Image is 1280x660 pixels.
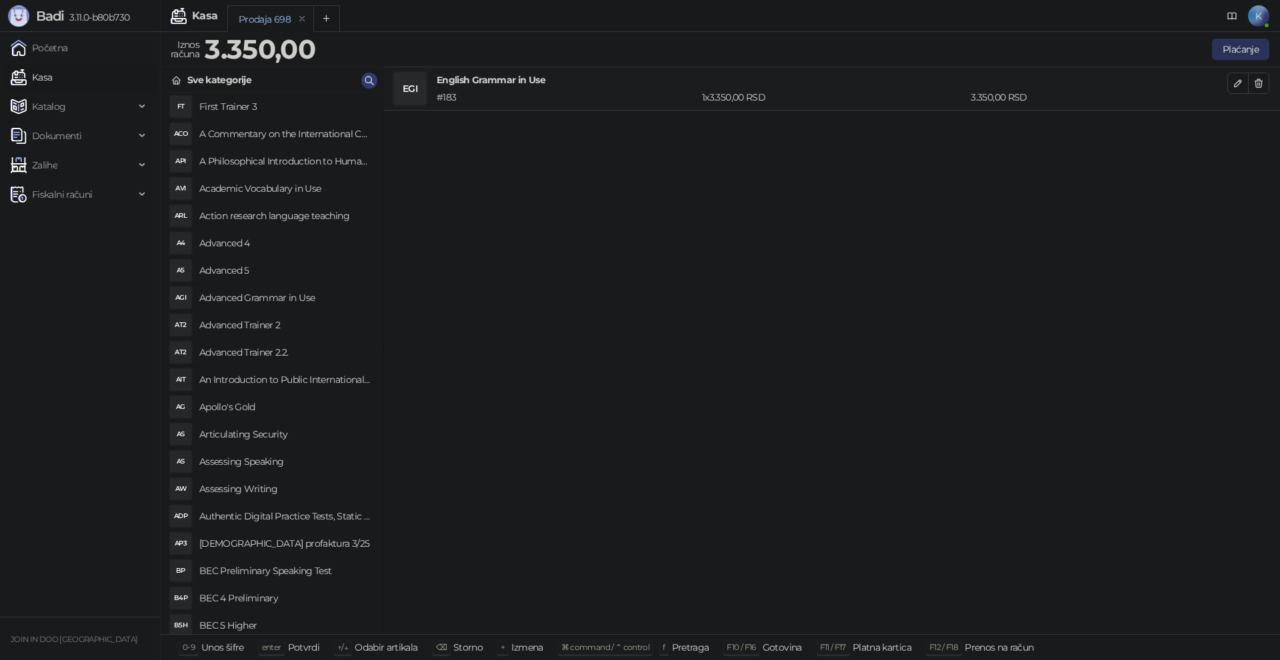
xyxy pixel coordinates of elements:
[199,96,372,117] h4: First Trainer 3
[199,396,372,418] h4: Apollo's Gold
[968,90,1230,105] div: 3.350,00 RSD
[170,396,191,418] div: AG
[205,33,315,65] strong: 3.350,00
[170,151,191,172] div: API
[199,287,372,308] h4: Advanced Grammar in Use
[199,478,372,499] h4: Assessing Writing
[672,639,709,656] div: Pretraga
[170,260,191,281] div: A5
[199,314,372,336] h4: Advanced Trainer 2
[183,642,195,652] span: 0-9
[199,123,372,145] h4: A Commentary on the International Convent on Civil and Political Rights
[355,639,417,656] div: Odabir artikala
[262,642,281,652] span: enter
[199,451,372,472] h4: Assessing Speaking
[199,533,372,554] h4: [DEMOGRAPHIC_DATA] profaktura 3/25
[199,178,372,199] h4: Academic Vocabulary in Use
[1221,5,1243,27] a: Dokumentacija
[170,615,191,636] div: B5H
[199,205,372,226] h4: Action research language teaching
[187,73,251,87] div: Sve kategorije
[394,73,426,105] div: EGI
[11,635,137,644] small: JOIN IN DOO [GEOGRAPHIC_DATA]
[36,8,64,24] span: Badi
[929,642,958,652] span: F12 / F18
[199,560,372,581] h4: BEC Preliminary Speaking Test
[199,587,372,609] h4: BEC 4 Preliminary
[763,639,802,656] div: Gotovina
[561,642,650,652] span: ⌘ command / ⌃ control
[168,36,202,63] div: Iznos računa
[11,35,68,61] a: Početna
[453,639,483,656] div: Storno
[32,152,57,178] span: Zalihe
[288,639,320,656] div: Potvrdi
[170,287,191,308] div: AGI
[170,587,191,609] div: B4P
[170,342,191,363] div: AT2
[199,505,372,527] h4: Authentic Digital Practice Tests, Static online 1ed
[199,369,372,390] h4: An Introduction to Public International Law
[501,642,505,652] span: +
[199,615,372,636] h4: BEC 5 Higher
[436,642,447,652] span: ⌫
[170,232,191,254] div: A4
[199,424,372,445] h4: Articulating Security
[853,639,911,656] div: Platna kartica
[199,151,372,172] h4: A Philosophical Introduction to Human Rights
[511,639,543,656] div: Izmena
[313,5,340,32] button: Add tab
[170,533,191,554] div: AP3
[64,11,129,23] span: 3.11.0-b80b730
[192,11,217,21] div: Kasa
[820,642,846,652] span: F11 / F17
[170,505,191,527] div: ADP
[1248,5,1269,27] span: K
[11,64,52,91] a: Kasa
[170,178,191,199] div: AVI
[161,93,383,634] div: grid
[239,12,291,27] div: Prodaja 698
[170,314,191,336] div: AT2
[293,13,311,25] button: remove
[199,232,372,254] h4: Advanced 4
[170,560,191,581] div: BP
[170,205,191,226] div: ARL
[170,96,191,117] div: FT
[199,260,372,281] h4: Advanced 5
[727,642,755,652] span: F10 / F16
[170,369,191,390] div: AIT
[170,424,191,445] div: AS
[8,5,29,27] img: Logo
[199,342,372,363] h4: Advanced Trainer 2.2.
[1212,39,1269,60] button: Plaćanje
[663,642,665,652] span: f
[201,639,244,656] div: Unos šifre
[170,123,191,145] div: ACO
[337,642,348,652] span: ↑/↓
[32,93,66,120] span: Katalog
[434,90,699,105] div: # 183
[170,451,191,472] div: AS
[965,639,1033,656] div: Prenos na račun
[32,181,92,208] span: Fiskalni računi
[699,90,968,105] div: 1 x 3.350,00 RSD
[437,73,1227,87] h4: English Grammar in Use
[32,123,81,149] span: Dokumenti
[170,478,191,499] div: AW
